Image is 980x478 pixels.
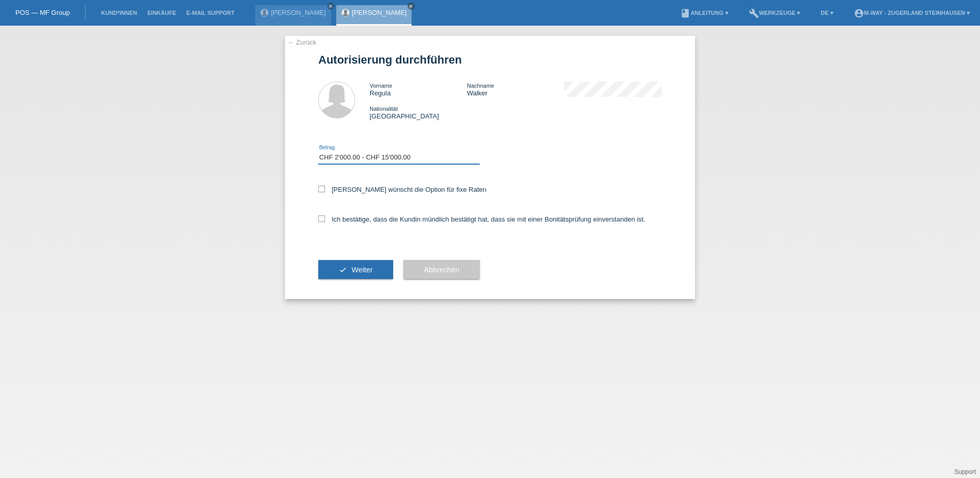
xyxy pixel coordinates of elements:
[15,9,70,16] a: POS — MF Group
[318,53,662,66] h1: Autorisierung durchführen
[370,83,392,89] span: Vorname
[288,38,316,46] a: ← Zurück
[318,260,393,280] button: check Weiter
[744,10,806,16] a: buildWerkzeuge ▾
[339,266,347,274] i: check
[680,8,690,18] i: book
[370,106,398,112] span: Nationalität
[318,186,486,193] label: [PERSON_NAME] wünscht die Option für fixe Raten
[327,3,334,10] a: close
[954,468,976,475] a: Support
[409,4,414,9] i: close
[849,10,975,16] a: account_circlem-way - Zugerland Steinhausen ▾
[407,3,415,10] a: close
[815,10,838,16] a: DE ▾
[424,266,459,274] span: Abbrechen
[467,82,564,97] div: Walker
[749,8,759,18] i: build
[352,266,373,274] span: Weiter
[318,215,645,223] label: Ich bestätige, dass die Kundin mündlich bestätigt hat, dass sie mit einer Bonitätsprüfung einvers...
[328,4,333,9] i: close
[370,105,467,120] div: [GEOGRAPHIC_DATA]
[675,10,733,16] a: bookAnleitung ▾
[352,9,407,16] a: [PERSON_NAME]
[467,83,494,89] span: Nachname
[96,10,142,16] a: Kund*innen
[271,9,326,16] a: [PERSON_NAME]
[370,82,467,97] div: Regula
[181,10,240,16] a: E-Mail Support
[854,8,864,18] i: account_circle
[142,10,181,16] a: Einkäufe
[403,260,480,280] button: Abbrechen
